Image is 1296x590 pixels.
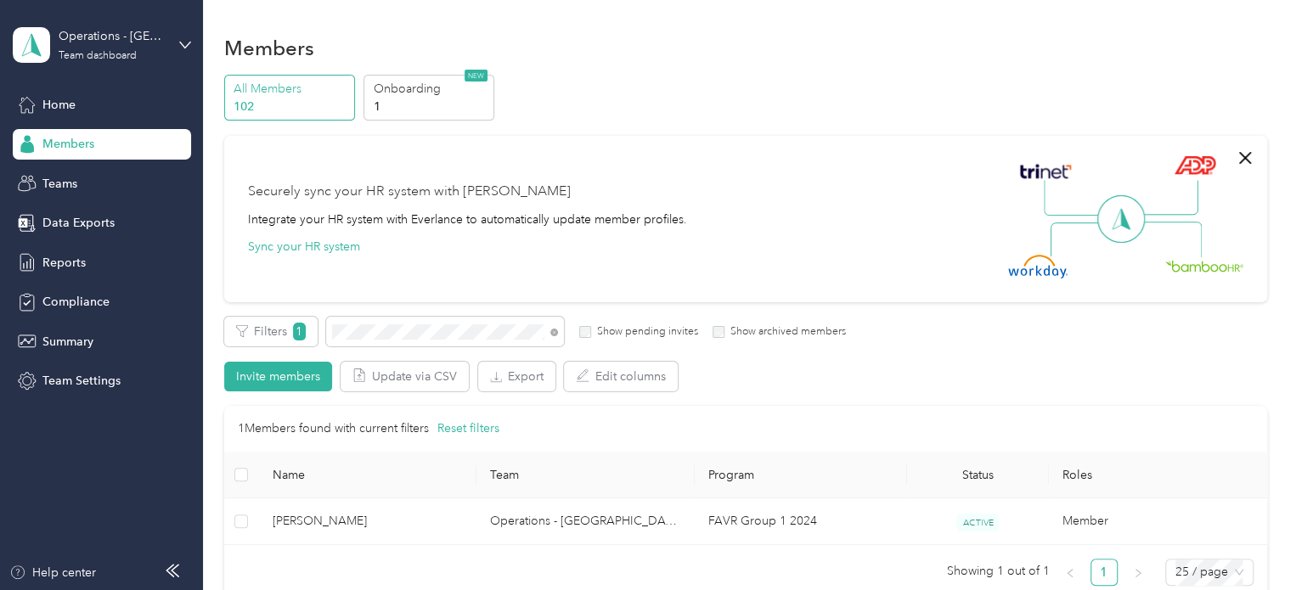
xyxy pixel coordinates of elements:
div: Securely sync your HR system with [PERSON_NAME] [248,182,571,202]
td: Roberto C. Acosta [259,498,477,545]
img: Line Right Up [1139,180,1198,216]
p: Onboarding [374,80,489,98]
li: Previous Page [1057,559,1084,586]
img: Line Left Down [1050,222,1109,256]
div: Operations - [GEOGRAPHIC_DATA] [59,27,165,45]
button: left [1057,559,1084,586]
p: 1 Members found with current filters [238,419,429,438]
button: Help center [9,564,96,582]
label: Show pending invites [591,324,698,340]
th: Roles [1049,452,1267,498]
span: left [1065,568,1075,578]
button: Filters1 [224,317,318,346]
button: Invite members [224,362,332,391]
img: BambooHR [1165,260,1243,272]
th: Name [259,452,477,498]
button: Reset filters [437,419,499,438]
th: Status [907,452,1049,498]
span: Team Settings [42,372,121,390]
td: FAVR Group 1 2024 [695,498,907,545]
p: All Members [234,80,349,98]
span: ACTIVE [956,514,999,531]
img: Line Right Down [1142,222,1202,258]
span: Reports [42,254,86,272]
li: 1 [1090,559,1118,586]
span: NEW [465,70,487,81]
iframe: Everlance-gr Chat Button Frame [1201,495,1296,590]
td: Operations - Sacramento [476,498,695,545]
button: Sync your HR system [248,238,360,256]
span: Name [273,468,464,482]
div: Integrate your HR system with Everlance to automatically update member profiles. [248,211,687,228]
img: Workday [1008,255,1068,278]
img: Trinet [1016,160,1075,183]
span: 1 [293,323,306,340]
span: 25 / page [1175,559,1243,585]
span: Showing 1 out of 1 [947,559,1050,584]
a: 1 [1091,559,1117,585]
button: Export [478,362,555,391]
button: Edit columns [564,362,678,391]
p: 102 [234,98,349,115]
span: Teams [42,175,77,193]
label: Show archived members [724,324,846,340]
div: Team dashboard [59,51,137,61]
button: Update via CSV [341,362,469,391]
img: ADP [1174,155,1215,175]
span: right [1133,568,1143,578]
li: Next Page [1124,559,1152,586]
img: Line Left Up [1044,180,1103,216]
button: right [1124,559,1152,586]
td: Member [1049,498,1267,545]
div: Page Size [1165,559,1254,586]
span: Data Exports [42,214,115,232]
h1: Members [224,39,314,57]
th: Program [695,452,907,498]
th: Team [476,452,695,498]
span: Members [42,135,94,153]
span: [PERSON_NAME] [273,512,464,531]
span: Compliance [42,293,110,311]
span: Summary [42,333,93,351]
span: Home [42,96,76,114]
p: 1 [374,98,489,115]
